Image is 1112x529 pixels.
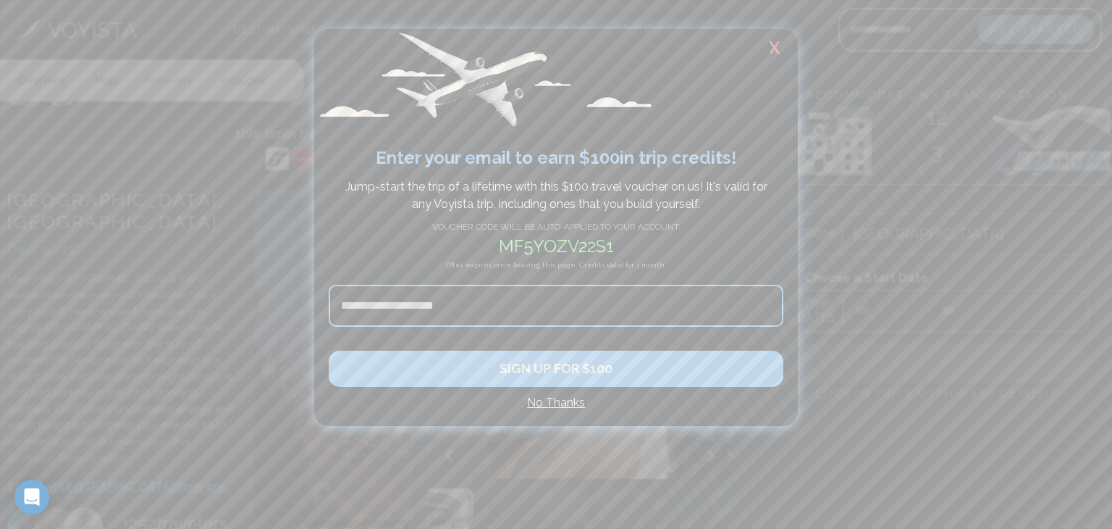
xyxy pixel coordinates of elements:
[336,178,776,213] p: Jump-start the trip of a lifetime with this $ 100 travel voucher on us! It's valid for any Voyist...
[329,220,783,233] h4: VOUCHER CODE WILL BE AUTO-APPLIED TO YOUR ACCOUNT:
[329,394,783,412] h4: No Thanks
[14,480,49,515] iframe: Intercom live chat
[329,145,783,171] h2: Enter your email to earn $ 100 in trip credits !
[329,351,783,387] button: SIGN UP FOR $100
[329,233,783,259] h2: mf5yozv22s1
[751,29,798,67] h2: X
[314,29,653,130] img: Avopass plane flying
[329,259,783,285] h4: Offer expires once leaving this page. Credits valid for 1 month.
